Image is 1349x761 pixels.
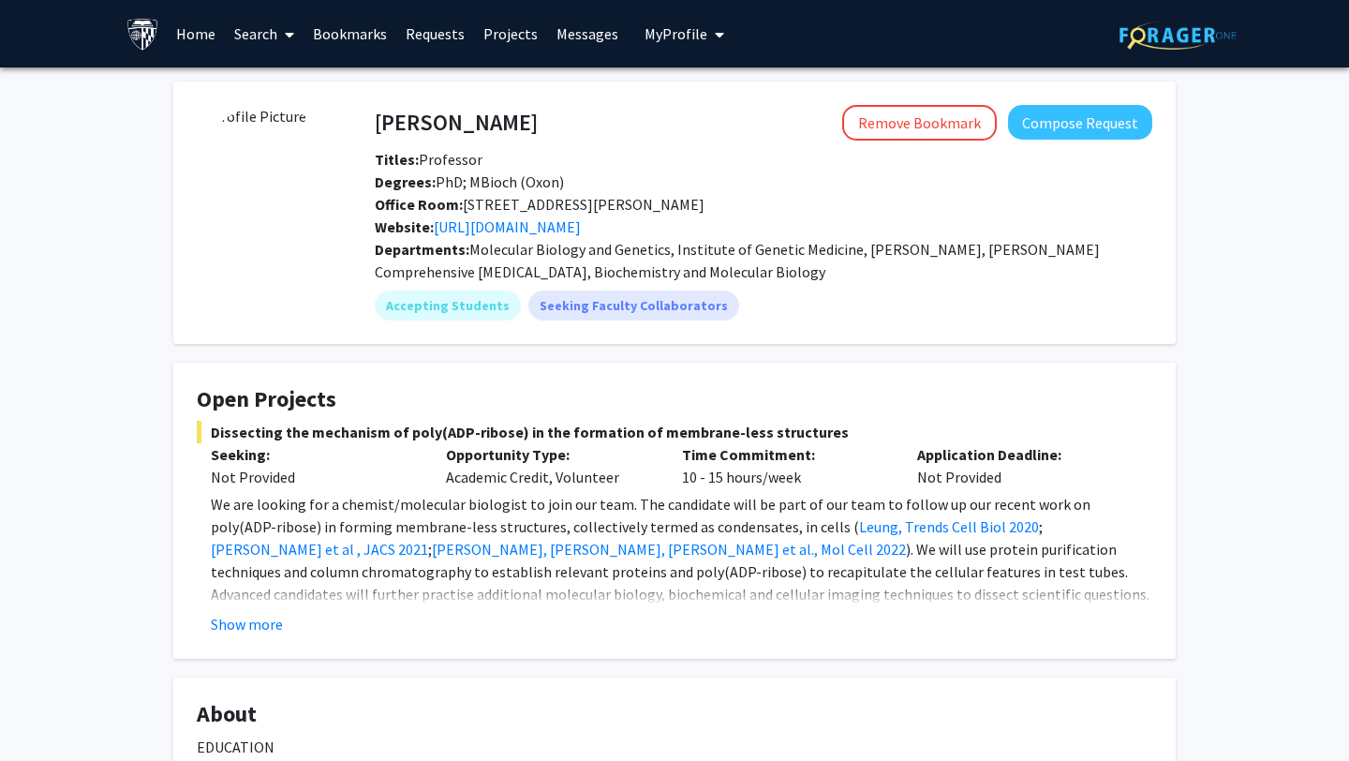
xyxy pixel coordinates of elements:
a: Home [167,1,225,67]
a: [PERSON_NAME], [PERSON_NAME], [PERSON_NAME] et al., Mol Cell 2022 [432,540,906,559]
span: My Profile [645,24,707,43]
span: [STREET_ADDRESS][PERSON_NAME] [375,195,704,214]
p: Opportunity Type: [446,443,653,466]
span: PhD; MBioch (Oxon) [375,172,564,191]
a: Opens in a new tab [434,217,581,236]
h4: About [197,701,1152,728]
div: 10 - 15 hours/week [668,443,903,488]
a: [PERSON_NAME] et al , JACS 2021 [211,540,428,559]
button: Remove Bookmark [842,105,997,141]
img: Profile Picture [197,105,337,246]
div: Not Provided [211,466,418,488]
div: Academic Credit, Volunteer [432,443,667,488]
p: We are looking for a chemist/molecular biologist to join our team. The candidate will be part of ... [211,493,1152,605]
a: Requests [396,1,474,67]
h4: [PERSON_NAME] [375,105,538,140]
mat-chip: Seeking Faculty Collaborators [528,291,739,321]
span: Dissecting the mechanism of poly(ADP-ribose) in the formation of membrane-less structures [197,421,1152,443]
span: Professor [375,150,482,169]
b: Office Room: [375,195,463,214]
mat-chip: Accepting Students [375,291,521,321]
button: Show more [211,613,283,635]
p: EDUCATION [197,736,1152,758]
a: Bookmarks [304,1,396,67]
b: Departments: [375,240,469,259]
img: Johns Hopkins University Logo [126,18,159,51]
a: Messages [547,1,628,67]
p: Application Deadline: [917,443,1124,466]
h4: Open Projects [197,386,1152,413]
a: Leung, Trends Cell Biol 2020 [859,517,1039,536]
button: Compose Request to Anthony K. L. Leung [1008,105,1152,140]
a: Search [225,1,304,67]
img: ForagerOne Logo [1119,21,1237,50]
b: Website: [375,217,434,236]
div: Not Provided [903,443,1138,488]
p: Seeking: [211,443,418,466]
iframe: Chat [14,677,80,747]
b: Degrees: [375,172,436,191]
b: Titles: [375,150,419,169]
p: Time Commitment: [682,443,889,466]
span: Molecular Biology and Genetics, Institute of Genetic Medicine, [PERSON_NAME], [PERSON_NAME] Compr... [375,240,1100,281]
a: Projects [474,1,547,67]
